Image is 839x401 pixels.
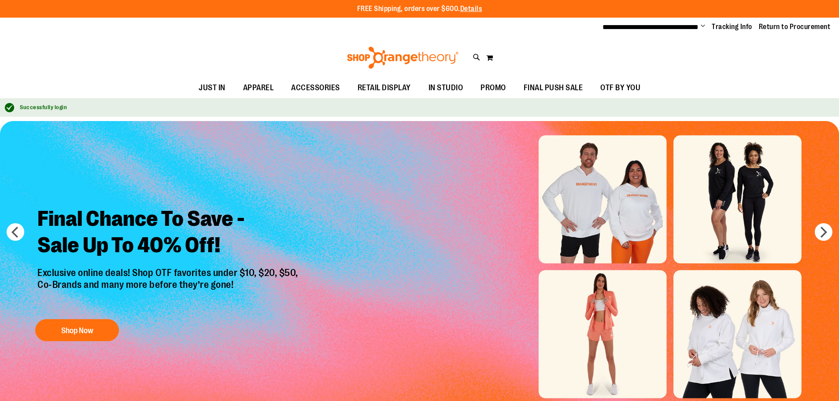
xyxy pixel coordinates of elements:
[35,319,119,341] button: Shop Now
[357,4,482,14] p: FREE Shipping, orders over $600.
[31,199,307,267] h2: Final Chance To Save - Sale Up To 40% Off!
[701,22,705,31] button: Account menu
[429,78,463,98] span: IN STUDIO
[31,267,307,310] p: Exclusive online deals! Shop OTF favorites under $10, $20, $50, Co-Brands and many more before th...
[7,223,24,241] button: prev
[199,78,225,98] span: JUST IN
[759,22,831,32] a: Return to Procurement
[358,78,411,98] span: RETAIL DISPLAY
[712,22,752,32] a: Tracking Info
[31,199,307,346] a: Final Chance To Save -Sale Up To 40% Off! Exclusive online deals! Shop OTF favorites under $10, $...
[524,78,583,98] span: FINAL PUSH SALE
[480,78,506,98] span: PROMO
[600,78,640,98] span: OTF BY YOU
[346,47,460,69] img: Shop Orangetheory
[815,223,832,241] button: next
[460,5,482,13] a: Details
[20,103,830,112] div: Successfully login
[291,78,340,98] span: ACCESSORIES
[243,78,274,98] span: APPAREL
